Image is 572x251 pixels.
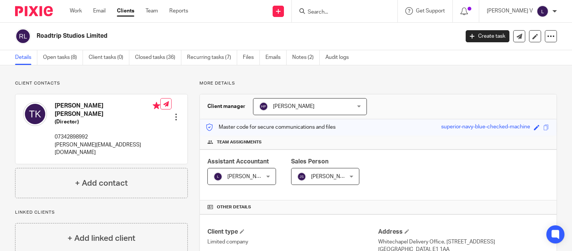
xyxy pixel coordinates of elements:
[207,103,245,110] h3: Client manager
[466,30,509,42] a: Create task
[227,174,273,179] span: [PERSON_NAME] V
[15,50,37,65] a: Details
[416,8,445,14] span: Get Support
[378,228,549,236] h4: Address
[55,102,160,118] h4: [PERSON_NAME] [PERSON_NAME]
[259,102,268,111] img: svg%3E
[273,104,314,109] span: [PERSON_NAME]
[15,28,31,44] img: svg%3E
[307,9,375,16] input: Search
[146,7,158,15] a: Team
[297,172,306,181] img: svg%3E
[199,80,557,86] p: More details
[292,50,320,65] a: Notes (2)
[117,7,134,15] a: Clients
[217,139,262,145] span: Team assignments
[291,159,328,165] span: Sales Person
[169,7,188,15] a: Reports
[537,5,549,17] img: svg%3E
[15,80,188,86] p: Client contacts
[441,123,530,132] div: superior-navy-blue-checked-machine
[207,159,269,165] span: Assistant Accountant
[153,102,160,109] i: Primary
[93,7,106,15] a: Email
[55,141,160,157] p: [PERSON_NAME][EMAIL_ADDRESS][DOMAIN_NAME]
[217,204,251,210] span: Other details
[23,102,47,126] img: svg%3E
[311,174,353,179] span: [PERSON_NAME]
[187,50,237,65] a: Recurring tasks (7)
[70,7,82,15] a: Work
[325,50,354,65] a: Audit logs
[207,238,378,246] p: Limited company
[67,233,135,244] h4: + Add linked client
[55,133,160,141] p: 07342898992
[75,177,128,189] h4: + Add contact
[15,6,53,16] img: Pixie
[378,238,549,246] p: Whitechapel Delivery Office, [STREET_ADDRESS]
[37,32,371,40] h2: Roadtrip Studios Limited
[135,50,181,65] a: Closed tasks (36)
[243,50,260,65] a: Files
[89,50,129,65] a: Client tasks (0)
[15,209,188,216] p: Linked clients
[207,228,378,236] h4: Client type
[487,7,533,15] p: [PERSON_NAME] V
[265,50,287,65] a: Emails
[43,50,83,65] a: Open tasks (8)
[213,172,222,181] img: svg%3E
[55,118,160,126] h5: (Director)
[205,123,336,131] p: Master code for secure communications and files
